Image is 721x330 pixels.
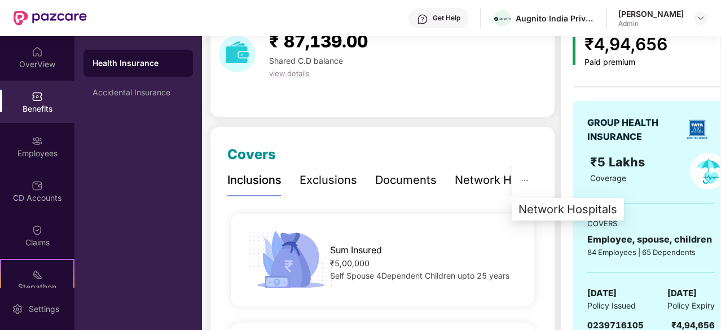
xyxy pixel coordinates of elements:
span: Coverage [590,173,626,183]
div: ₹4,94,656 [584,31,667,58]
span: Self Spouse 4Dependent Children upto 25 years [330,271,509,280]
div: Employee, spouse, children [587,232,715,247]
img: insurerLogo [683,115,711,144]
div: Settings [25,303,63,315]
span: Policy Expiry [667,300,715,312]
span: Shared C.D balance [269,56,343,65]
div: COVERS [587,218,715,229]
img: svg+xml;base64,PHN2ZyBpZD0iU2V0dGluZy0yMHgyMCIgeG1sbnM9Imh0dHA6Ly93d3cudzMub3JnLzIwMDAvc3ZnIiB3aW... [12,303,23,315]
div: 84 Employees | 65 Dependents [587,247,715,258]
span: ₹ 87,139.00 [269,31,368,51]
button: ellipsis [512,165,538,196]
div: Network Hospitals [518,203,617,215]
div: Augnito India Private Limited [516,13,595,24]
div: [PERSON_NAME] [618,8,684,19]
img: New Pazcare Logo [14,11,87,25]
div: Network Hospitals [455,171,553,189]
span: [DATE] [667,287,697,300]
span: [DATE] [587,287,617,300]
img: svg+xml;base64,PHN2ZyB4bWxucz0iaHR0cDovL3d3dy53My5vcmcvMjAwMC9zdmciIHdpZHRoPSIyMSIgaGVpZ2h0PSIyMC... [32,269,43,280]
div: Paid premium [584,58,667,67]
span: Covers [227,146,276,162]
img: svg+xml;base64,PHN2ZyBpZD0iSGVscC0zMngzMiIgeG1sbnM9Imh0dHA6Ly93d3cudzMub3JnLzIwMDAvc3ZnIiB3aWR0aD... [417,14,428,25]
img: svg+xml;base64,PHN2ZyBpZD0iQ0RfQWNjb3VudHMiIGRhdGEtbmFtZT0iQ0QgQWNjb3VudHMiIHhtbG5zPSJodHRwOi8vd3... [32,180,43,191]
div: ₹5,00,000 [330,257,520,270]
div: Exclusions [300,171,357,189]
img: svg+xml;base64,PHN2ZyBpZD0iRW1wbG95ZWVzIiB4bWxucz0iaHR0cDovL3d3dy53My5vcmcvMjAwMC9zdmciIHdpZHRoPS... [32,135,43,147]
img: Augnito%20Logotype%20with%20logomark-8.png [494,17,511,21]
div: Admin [618,19,684,28]
div: Documents [375,171,437,189]
span: Sum Insured [330,243,382,257]
img: svg+xml;base64,PHN2ZyBpZD0iRHJvcGRvd24tMzJ4MzIiIHhtbG5zPSJodHRwOi8vd3d3LnczLm9yZy8yMDAwL3N2ZyIgd2... [696,14,705,23]
div: Inclusions [227,171,282,189]
img: download [219,36,256,72]
div: Stepathon [1,281,73,293]
span: Policy Issued [587,300,636,312]
div: Get Help [433,14,460,23]
ul: expanded dropdown [512,198,624,221]
img: svg+xml;base64,PHN2ZyBpZD0iQmVuZWZpdHMiIHhtbG5zPSJodHRwOi8vd3d3LnczLm9yZy8yMDAwL3N2ZyIgd2lkdGg9Ij... [32,91,43,102]
div: Accidental Insurance [93,88,184,97]
div: Health Insurance [93,58,184,69]
img: svg+xml;base64,PHN2ZyBpZD0iQ2xhaW0iIHhtbG5zPSJodHRwOi8vd3d3LnczLm9yZy8yMDAwL3N2ZyIgd2lkdGg9IjIwIi... [32,225,43,236]
span: ₹5 Lakhs [590,155,648,169]
span: view details [269,69,310,78]
div: GROUP HEALTH INSURANCE [587,116,679,144]
img: svg+xml;base64,PHN2ZyBpZD0iSG9tZSIgeG1sbnM9Imh0dHA6Ly93d3cudzMub3JnLzIwMDAvc3ZnIiB3aWR0aD0iMjAiIG... [32,46,43,58]
img: icon [573,37,575,65]
span: ellipsis [521,177,529,184]
img: icon [245,228,336,292]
